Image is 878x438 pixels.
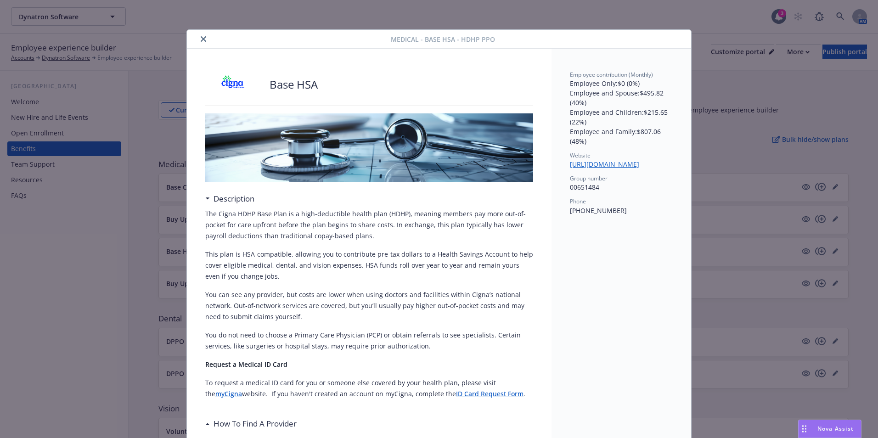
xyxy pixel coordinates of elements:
a: [URL][DOMAIN_NAME] [570,160,647,168]
button: close [198,34,209,45]
p: This plan is HSA-compatible, allowing you to contribute pre-tax dollars to a Health Savings Accou... [205,249,533,282]
span: Website [570,152,591,159]
p: You do not need to choose a Primary Care Physician (PCP) or obtain referrals to see specialists. ... [205,330,533,352]
p: Employee and Family : $807.06 (48%) [570,127,673,146]
img: banner [205,113,533,182]
a: ID Card Request Form [456,389,523,398]
p: To request a medical ID card for you or someone else covered by your health plan, please visit th... [205,377,533,399]
div: Drag to move [799,420,810,438]
h3: How To Find A Provider [214,418,297,430]
p: [PHONE_NUMBER] [570,206,673,215]
p: Employee and Children : $215.65 (22%) [570,107,673,127]
p: Base HSA [270,77,318,92]
div: Description [205,193,254,205]
span: Phone [570,197,586,205]
img: CIGNA [205,71,260,98]
span: Group number [570,174,608,182]
p: Employee Only : $0 (0%) [570,79,673,88]
span: Nova Assist [817,425,854,432]
div: How To Find A Provider [205,418,297,430]
a: myCigna [215,389,242,398]
span: Medical - Base HSA - HDHP PPO [391,34,495,44]
h3: Description [214,193,254,205]
span: Employee contribution (Monthly) [570,71,653,79]
p: You can see any provider, but costs are lower when using doctors and facilities within Cigna’s na... [205,289,533,322]
p: The Cigna HDHP Base Plan is a high-deductible health plan (HDHP), meaning members pay more out-of... [205,208,533,241]
strong: Request a Medical ID Card [205,360,287,369]
p: 00651484 [570,182,673,192]
p: Employee and Spouse : $495.82 (40%) [570,88,673,107]
button: Nova Assist [798,420,861,438]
